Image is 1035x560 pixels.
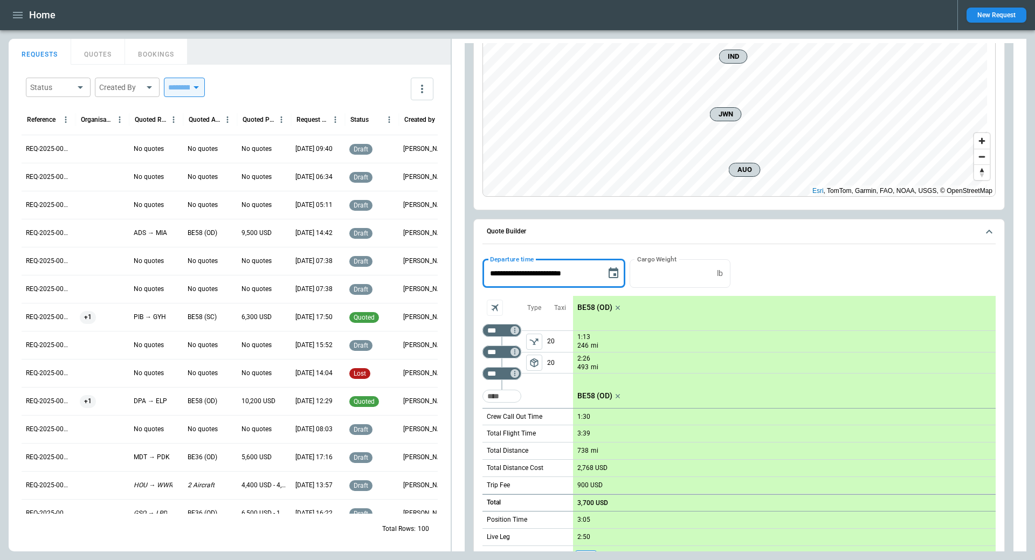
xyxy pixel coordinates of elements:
p: 9,500 USD [241,229,272,238]
div: Quoted Aircraft [189,116,220,123]
p: 08/22/2025 15:52 [295,341,333,350]
div: Status [350,116,369,123]
span: draft [351,146,370,153]
p: 2:26 [577,355,590,363]
p: 738 [577,447,589,455]
p: No quotes [134,201,164,210]
div: Request Created At (UTC-05:00) [296,116,328,123]
p: 08/27/2025 06:34 [295,172,333,182]
span: draft [351,342,370,349]
div: Created By [99,82,142,93]
p: 10,200 USD [241,397,275,406]
p: REQ-2025-000263 [26,172,71,182]
p: 5,600 USD [241,453,272,462]
p: No quotes [188,257,218,266]
h1: Home [29,9,56,22]
p: 3,700 USD [577,499,608,507]
div: Created by [404,116,435,123]
button: Choose date, selected date is Sep 2, 2025 [603,262,624,284]
p: PIB → GYH [134,313,166,322]
p: No quotes [188,341,218,350]
span: draft [351,202,370,209]
p: Taxi [554,303,566,313]
button: Zoom in [974,133,990,149]
div: Not found [482,324,521,337]
button: QUOTES [71,39,125,65]
p: No quotes [188,144,218,154]
p: 2 Aircraft [188,481,215,490]
p: 493 [577,363,589,372]
p: 3:05 [577,516,590,524]
p: MDT → PDK [134,453,170,462]
span: +1 [80,303,96,331]
p: REQ-2025-000252 [26,481,71,490]
span: draft [351,286,370,293]
button: Status column menu [382,113,396,127]
button: Created by column menu [436,113,450,127]
p: REQ-2025-000254 [26,425,71,434]
span: draft [351,482,370,489]
span: AUO [734,164,756,175]
p: No quotes [241,201,272,210]
p: 20 [547,352,573,373]
p: Total Distance [487,446,528,455]
p: No quotes [241,341,272,350]
p: George O'Bryan [403,172,448,182]
span: Type of sector [526,355,542,371]
button: New Request [967,8,1026,23]
p: BE58 (SC) [188,313,217,322]
h6: Quote Builder [487,228,526,235]
p: 08/22/2025 14:04 [295,369,333,378]
button: BOOKINGS [125,39,188,65]
p: BE58 (OD) [188,397,217,406]
button: more [411,78,433,100]
span: +1 [80,388,96,415]
p: REQ-2025-000256 [26,369,71,378]
div: Quoted Route [135,116,167,123]
span: Type of sector [526,334,542,350]
p: 2:50 [577,533,590,541]
p: Ben Gundermann [403,341,448,350]
p: Total Distance Cost [487,464,543,473]
p: No quotes [241,425,272,434]
div: , TomTom, Garmin, FAO, NOAA, USGS, © OpenStreetMap [812,185,992,196]
button: Organisation column menu [113,113,127,127]
p: mi [591,446,598,455]
p: BE36 (OD) [188,453,217,462]
span: draft [351,258,370,265]
p: Trip Fee [487,481,510,490]
button: Request Created At (UTC-05:00) column menu [328,113,342,127]
span: draft [351,426,370,433]
div: Too short [482,390,521,403]
p: No quotes [241,172,272,182]
p: 08/22/2025 12:29 [295,397,333,406]
p: Ben Gundermann [403,397,448,406]
p: No quotes [134,425,164,434]
p: 08/26/2025 07:38 [295,257,333,266]
p: No quotes [134,257,164,266]
span: package_2 [529,357,540,368]
p: REQ-2025-000262 [26,201,71,210]
p: REQ-2025-000255 [26,397,71,406]
p: lb [717,269,723,278]
p: Total Flight Time [487,429,536,438]
canvas: Map [483,30,987,197]
button: left aligned [526,355,542,371]
p: Type [527,303,541,313]
p: Live Leg [487,533,510,542]
div: Too short [482,367,521,380]
p: 08/22/2025 08:03 [295,425,333,434]
p: No quotes [241,257,272,266]
p: Total Rows: [382,524,416,534]
p: DPA → ELP [134,397,167,406]
p: Allen Maki [403,313,448,322]
p: 08/26/2025 07:38 [295,285,333,294]
p: 08/19/2025 17:16 [295,453,333,462]
p: Crew Call Out Time [487,412,542,421]
p: Ben Gundermann [403,369,448,378]
p: BE58 (OD) [577,303,612,312]
p: 2,768 USD [577,464,608,472]
span: Aircraft selection [487,300,503,316]
p: 900 USD [577,481,603,489]
p: No quotes [188,285,218,294]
